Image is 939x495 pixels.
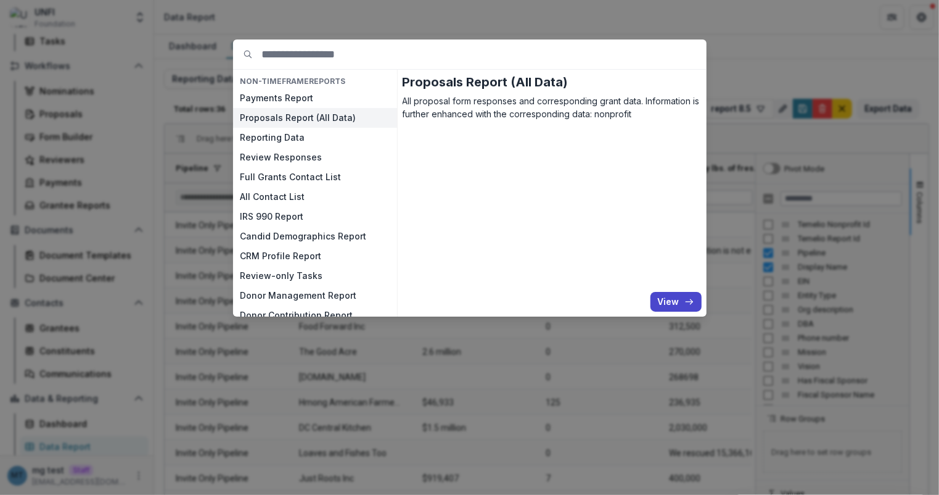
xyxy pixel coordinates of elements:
[233,108,397,128] button: Proposals Report (All Data)
[233,306,397,325] button: Donor Contribution Report
[233,187,397,207] button: All Contact List
[233,286,397,306] button: Donor Management Report
[233,246,397,266] button: CRM Profile Report
[403,94,702,120] p: All proposal form responses and corresponding grant data. Information is further enhanced with th...
[233,75,397,88] h4: NON-TIMEFRAME Reports
[233,207,397,227] button: IRS 990 Report
[233,148,397,167] button: Review Responses
[233,266,397,286] button: Review-only Tasks
[403,75,702,89] h2: Proposals Report (All Data)
[233,227,397,246] button: Candid Demographics Report
[650,292,702,312] button: View
[233,128,397,148] button: Reporting Data
[233,167,397,187] button: Full Grants Contact List
[233,88,397,108] button: Payments Report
